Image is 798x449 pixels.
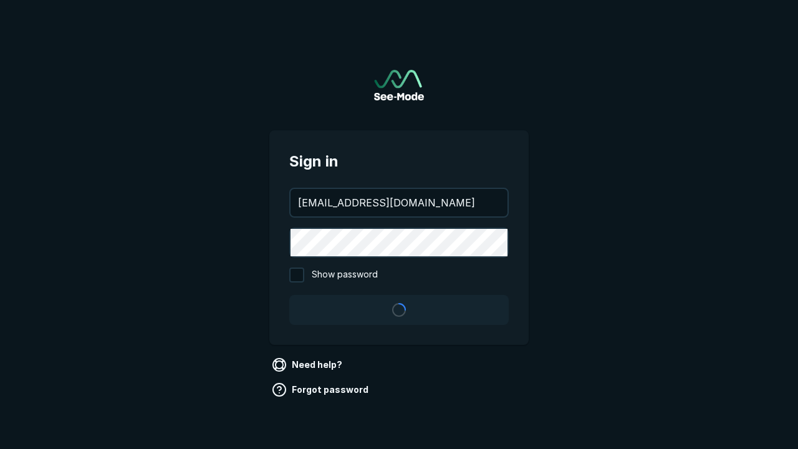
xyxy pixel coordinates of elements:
input: your@email.com [291,189,507,216]
a: Need help? [269,355,347,375]
span: Sign in [289,150,509,173]
a: Forgot password [269,380,373,400]
a: Go to sign in [374,70,424,100]
span: Show password [312,268,378,282]
img: See-Mode Logo [374,70,424,100]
